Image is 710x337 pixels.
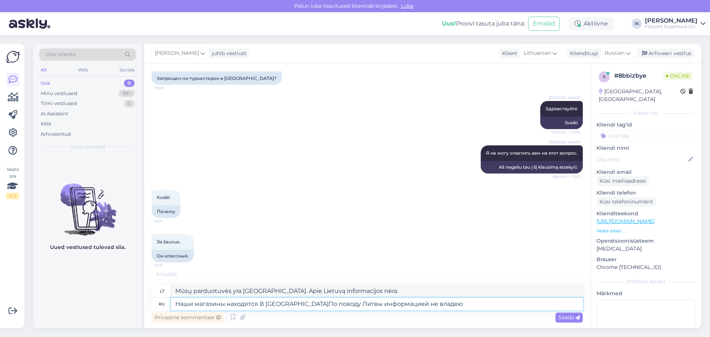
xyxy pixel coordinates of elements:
div: juhib vestlust [209,50,247,57]
span: [PERSON_NAME] [549,95,581,101]
span: Nähtud ✓ 13:01 [552,174,581,179]
div: # 8bbizbye [614,71,663,80]
div: 0 [124,100,135,107]
input: Lisa nimi [597,155,687,164]
div: Proovi tasuta juba täna: [442,19,525,28]
p: Kliendi nimi [596,144,695,152]
p: Brauser [596,256,695,263]
p: Klienditeekond [596,210,695,218]
div: [GEOGRAPHIC_DATA], [GEOGRAPHIC_DATA] [599,88,680,103]
span: 13:02 [154,263,182,268]
div: 0 [124,80,135,87]
div: Arhiveeritud [41,131,71,138]
span: [PERSON_NAME] [549,139,581,145]
div: Sveiki [540,117,583,129]
a: [URL][DOMAIN_NAME] [596,218,655,225]
span: Nähtud ✓ 13:00 [551,129,581,135]
div: Minu vestlused [41,90,77,97]
div: Klient [499,50,517,57]
span: 13:01 [154,218,182,224]
span: 8 [603,74,606,80]
div: Aktiivne [569,17,614,30]
textarea: Mūsų parduotuvės yra [GEOGRAPHIC_DATA]. Apie Lietuvą informacijos nėra. [171,285,583,297]
p: Kliendi email [596,168,695,176]
p: Operatsioonisüsteem [596,237,695,245]
input: Lisa tag [596,130,695,141]
p: Chrome [TECHNICAL_ID] [596,263,695,271]
div: Klienditugi [567,50,598,57]
p: [MEDICAL_DATA] [596,245,695,253]
div: Vaata siia [6,166,19,199]
div: All [39,65,48,75]
div: Kliendi info [596,110,695,117]
div: Socials [118,65,136,75]
span: Otsi kliente [46,51,75,58]
span: Luba [399,3,416,9]
span: 13:00 [154,85,182,91]
div: 2 / 3 [6,193,19,199]
div: 99+ [119,90,135,97]
b: Uus! [442,20,456,27]
span: Uued vestlused [71,144,105,150]
img: Askly Logo [6,50,20,64]
div: Запрещен ли туркестерон в [GEOGRAPHIC_DATA]? [152,72,282,85]
a: [PERSON_NAME]Fitpoint Superfood OÜ [645,18,706,30]
div: [PERSON_NAME] [645,18,697,24]
button: Emailid [528,17,560,31]
p: Kliendi telefon [596,189,695,197]
p: Kliendi tag'id [596,121,695,129]
span: Kodėl [157,195,170,200]
div: Kõik [41,120,51,128]
div: Почему [152,205,180,218]
span: Online [663,72,693,80]
div: [PERSON_NAME] [596,279,695,285]
p: Märkmed [596,290,695,297]
textarea: Наши магазины находятся В [GEOGRAPHIC_DATA]По поводу Литвы информацией не владею [171,298,583,310]
div: Kirjutab [152,270,583,278]
span: Saada [558,314,580,321]
img: No chats [33,170,142,237]
span: Я не могу ответить вам на этот вопрос. [486,150,578,156]
p: Vaata edasi ... [596,228,695,234]
p: Uued vestlused tulevad siia. [50,243,126,251]
div: Arhiveeri vestlus [638,48,694,58]
span: Jis šaunus. [157,239,180,245]
div: Fitpoint Superfood OÜ [645,24,697,30]
span: [PERSON_NAME] [155,49,199,57]
div: ru [159,298,165,310]
div: Tiimi vestlused [41,100,77,107]
div: Aš negaliu tau į šį klausimą atsakyti. [481,161,583,173]
div: Küsi telefoninumbrit [596,197,656,207]
div: Web [77,65,89,75]
div: Küsi meiliaadressi [596,176,649,186]
div: Он классный. [152,250,194,262]
span: Russian [605,49,625,57]
div: IK [632,18,642,29]
div: Uus [41,80,50,87]
span: Здравствуйте [545,106,578,111]
div: lt [160,285,164,297]
span: Lithuanian [524,49,551,57]
div: AI Assistent [41,110,68,118]
div: Privaatne kommentaar [152,313,224,323]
